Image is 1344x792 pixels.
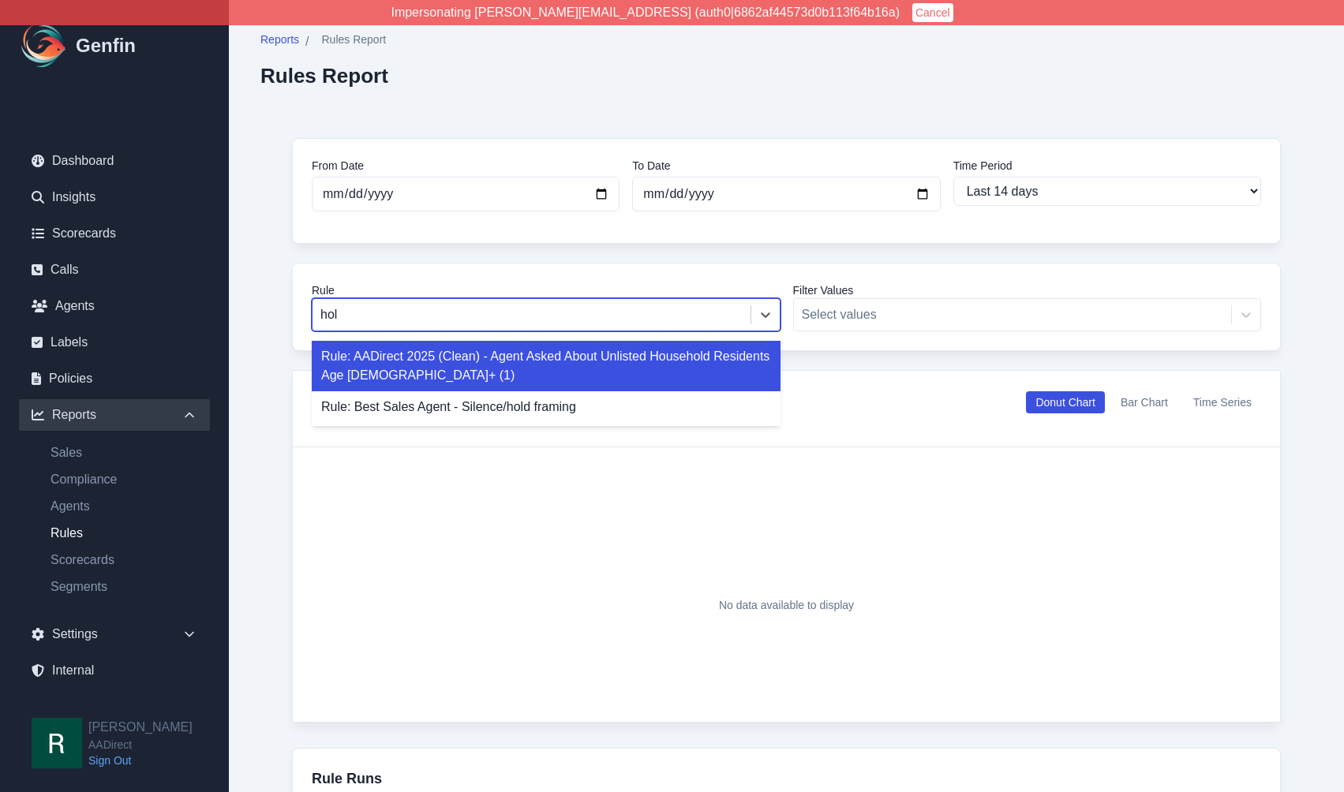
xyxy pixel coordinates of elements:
a: Reports [260,32,299,51]
a: Dashboard [19,145,210,177]
button: Bar Chart [1111,391,1177,413]
button: Donut Chart [1026,391,1104,413]
label: From Date [312,158,620,174]
a: Agents [38,497,210,516]
a: Scorecards [38,551,210,570]
p: No data available to display [719,597,854,613]
img: Logo [19,21,69,71]
div: Settings [19,618,210,650]
a: Sign Out [88,753,193,768]
label: To Date [632,158,940,174]
a: Compliance [38,470,210,489]
a: Insights [19,181,210,213]
span: / [305,32,309,51]
span: AADirect [88,737,193,753]
label: Filter Values [793,282,1262,298]
button: Cancel [912,3,953,22]
label: Rule [312,282,781,298]
a: Policies [19,363,210,394]
a: Segments [38,577,210,596]
span: Reports [260,32,299,47]
button: Time Series [1184,391,1261,413]
label: Time Period [953,158,1261,174]
div: Rule: Best Sales Agent - Silence/hold framing [312,391,781,423]
h2: Rules Report [260,64,388,88]
h1: Genfin [76,33,136,58]
h2: [PERSON_NAME] [88,718,193,737]
div: Reports [19,399,210,431]
a: Calls [19,254,210,286]
div: Rule: AADirect 2025 (Clean) - Agent Asked About Unlisted Household Residents Age [DEMOGRAPHIC_DAT... [312,341,781,391]
span: Rules Report [321,32,386,47]
a: Agents [19,290,210,322]
a: Labels [19,327,210,358]
a: Internal [19,655,210,686]
img: Rob Kwok [32,718,82,768]
a: Rules [38,524,210,543]
h3: Rule Runs [312,768,1261,790]
a: Scorecards [19,218,210,249]
a: Sales [38,443,210,462]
